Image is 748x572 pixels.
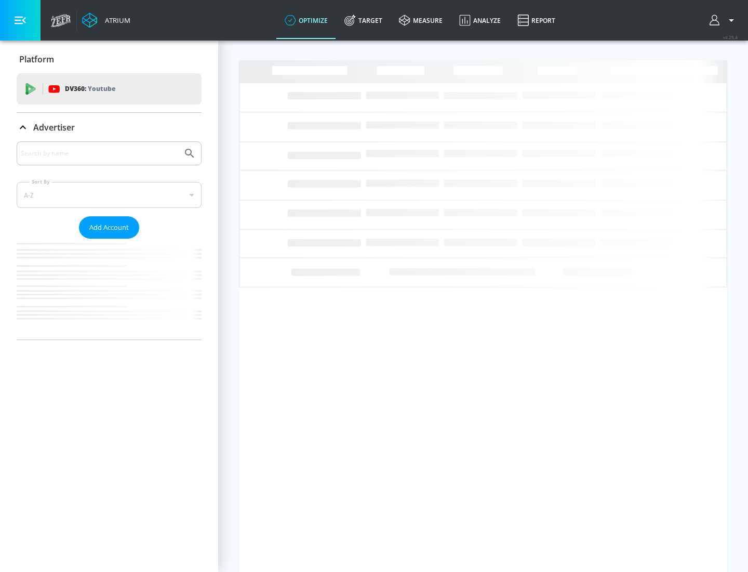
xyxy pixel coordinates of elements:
button: Add Account [79,216,139,239]
input: Search by name [21,147,178,160]
span: v 4.25.4 [723,34,738,40]
div: DV360: Youtube [17,73,202,105]
a: Atrium [82,12,130,28]
a: measure [391,2,451,39]
a: Analyze [451,2,509,39]
p: DV360: [65,83,115,95]
div: A-Z [17,182,202,208]
div: Platform [17,45,202,74]
div: Advertiser [17,113,202,142]
label: Sort By [30,178,52,185]
p: Youtube [88,83,115,94]
div: Advertiser [17,141,202,340]
p: Platform [19,54,54,65]
span: Add Account [89,222,129,233]
a: optimize [276,2,336,39]
a: Report [509,2,564,39]
div: Atrium [101,16,130,25]
p: Advertiser [33,122,75,133]
a: Target [336,2,391,39]
nav: list of Advertiser [17,239,202,340]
